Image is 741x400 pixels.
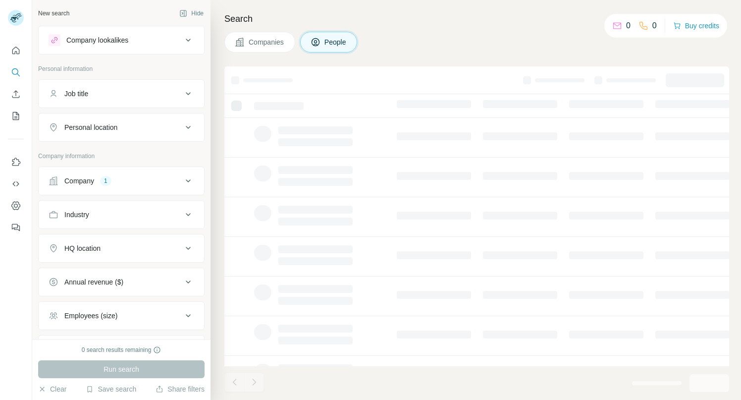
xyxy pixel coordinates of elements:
div: Company [64,176,94,186]
button: Use Surfe API [8,175,24,193]
button: Technologies [39,338,204,361]
span: Companies [249,37,285,47]
button: Feedback [8,219,24,236]
button: Share filters [156,384,205,394]
div: Employees (size) [64,311,117,321]
button: Company lookalikes [39,28,204,52]
p: Company information [38,152,205,161]
button: Personal location [39,115,204,139]
div: Personal location [64,122,117,132]
div: Job title [64,89,88,99]
button: Buy credits [673,19,719,33]
button: Save search [86,384,136,394]
button: Search [8,63,24,81]
button: Hide [172,6,211,21]
span: People [324,37,347,47]
p: 0 [652,20,657,32]
div: Company lookalikes [66,35,128,45]
button: Dashboard [8,197,24,215]
div: 1 [100,176,111,185]
button: Enrich CSV [8,85,24,103]
button: HQ location [39,236,204,260]
button: My lists [8,107,24,125]
button: Annual revenue ($) [39,270,204,294]
button: Industry [39,203,204,227]
p: Personal information [38,64,205,73]
div: New search [38,9,69,18]
button: Use Surfe on LinkedIn [8,153,24,171]
div: 0 search results remaining [82,345,161,354]
h4: Search [224,12,729,26]
button: Quick start [8,42,24,59]
button: Company1 [39,169,204,193]
button: Clear [38,384,66,394]
p: 0 [626,20,631,32]
button: Job title [39,82,204,106]
button: Employees (size) [39,304,204,328]
div: Industry [64,210,89,220]
div: HQ location [64,243,101,253]
div: Annual revenue ($) [64,277,123,287]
